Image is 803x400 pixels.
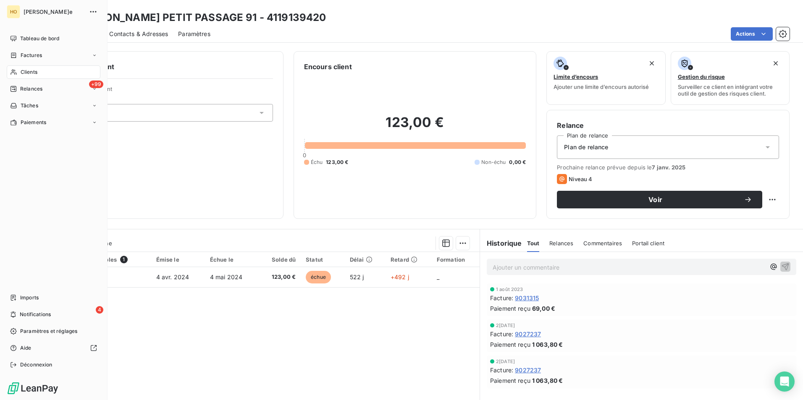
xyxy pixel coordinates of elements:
[306,256,340,263] div: Statut
[481,158,506,166] span: Non-échu
[51,62,273,72] h6: Informations client
[21,119,46,126] span: Paiements
[490,330,513,338] span: Facture :
[20,294,39,301] span: Imports
[120,256,128,263] span: 1
[263,273,296,281] span: 123,00 €
[731,27,773,41] button: Actions
[546,51,665,105] button: Limite d’encoursAjouter une limite d’encours autorisé
[557,164,779,171] span: Prochaine relance prévue depuis le
[156,256,200,263] div: Émise le
[490,340,530,349] span: Paiement reçu
[532,340,563,349] span: 1 063,80 €
[554,73,598,80] span: Limite d’encours
[20,327,77,335] span: Paramètres et réglages
[7,5,20,18] div: HO
[326,158,348,166] span: 123,00 €
[652,164,685,171] span: 7 janv. 2025
[527,240,540,247] span: Tout
[678,83,782,97] span: Surveiller ce client en intégrant votre outil de gestion des risques client.
[678,73,725,80] span: Gestion du risque
[567,196,744,203] span: Voir
[437,256,475,263] div: Formation
[109,30,168,38] span: Contacts & Adresses
[490,376,530,385] span: Paiement reçu
[774,371,795,392] div: Open Intercom Messenger
[549,240,573,247] span: Relances
[490,294,513,302] span: Facture :
[74,10,326,25] h3: [PERSON_NAME] PETIT PASSAGE 91 - 4119139420
[437,273,439,281] span: _
[304,114,526,139] h2: 123,00 €
[632,240,664,247] span: Portail client
[490,366,513,374] span: Facture :
[20,311,51,318] span: Notifications
[391,273,409,281] span: +492 j
[89,81,103,88] span: +99
[480,238,522,248] h6: Historique
[391,256,427,263] div: Retard
[350,273,364,281] span: 522 j
[21,102,38,109] span: Tâches
[532,376,563,385] span: 1 063,80 €
[21,68,37,76] span: Clients
[496,287,523,292] span: 1 août 2023
[554,83,649,90] span: Ajouter une limite d’encours autorisé
[671,51,790,105] button: Gestion du risqueSurveiller ce client en intégrant votre outil de gestion des risques client.
[583,240,622,247] span: Commentaires
[303,152,306,158] span: 0
[21,52,42,59] span: Factures
[20,85,42,93] span: Relances
[509,158,526,166] span: 0,00 €
[20,361,52,369] span: Déconnexion
[304,62,352,72] h6: Encours client
[532,304,555,313] span: 69,00 €
[263,256,296,263] div: Solde dû
[557,120,779,130] h6: Relance
[20,35,59,42] span: Tableau de bord
[490,304,530,313] span: Paiement reçu
[7,341,100,355] a: Aide
[557,191,762,208] button: Voir
[496,323,515,328] span: 2[DATE]
[564,143,608,151] span: Plan de relance
[96,306,103,314] span: 4
[7,382,59,395] img: Logo LeanPay
[496,359,515,364] span: 2[DATE]
[515,294,539,302] span: 9031315
[515,366,541,374] span: 9027237
[311,158,323,166] span: Échu
[68,86,273,97] span: Propriétés Client
[306,271,331,283] span: échue
[210,273,243,281] span: 4 mai 2024
[24,8,84,15] span: [PERSON_NAME]e
[350,256,381,263] div: Délai
[20,344,31,352] span: Aide
[178,30,210,38] span: Paramètres
[515,330,541,338] span: 9027237
[156,273,189,281] span: 4 avr. 2024
[569,176,592,182] span: Niveau 4
[210,256,253,263] div: Échue le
